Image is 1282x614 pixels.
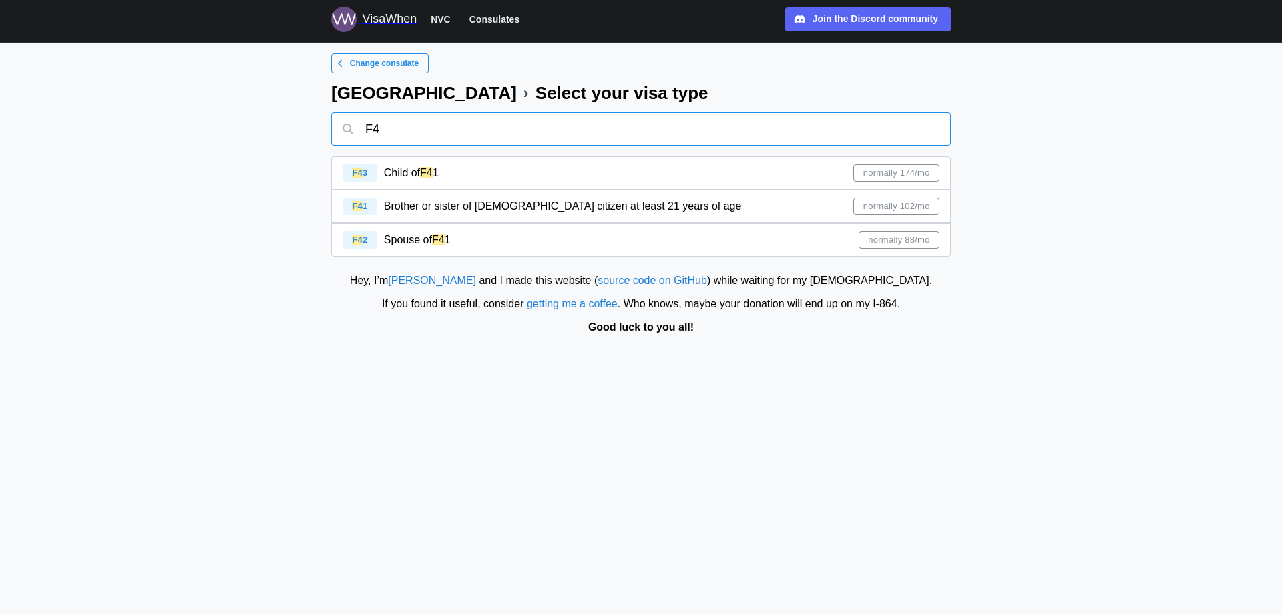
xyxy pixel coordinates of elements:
[384,200,742,212] span: Brother or sister of [DEMOGRAPHIC_DATA] citizen at least 21 years of age
[331,7,357,32] img: Logo for VisaWhen
[384,234,432,245] span: Spouse of
[431,11,451,27] span: NVC
[363,201,367,211] span: 1
[363,235,367,245] span: 2
[868,232,929,248] span: normally 88/mo
[813,12,938,27] div: Join the Discord community
[420,167,433,178] mark: F4
[363,168,367,178] span: 3
[785,7,951,31] a: Join the Discord community
[352,168,363,178] mark: F4
[362,10,417,29] div: VisaWhen
[863,165,930,181] span: normally 174/mo
[863,198,930,214] span: normally 102/mo
[352,235,363,245] mark: F4
[433,167,439,178] span: 1
[331,84,517,102] div: [GEOGRAPHIC_DATA]
[331,53,429,73] a: Change consulate
[388,275,476,286] a: [PERSON_NAME]
[536,84,708,102] div: Select your visa type
[598,275,707,286] a: source code on GitHub
[331,112,951,146] input: DL6
[350,54,419,73] span: Change consulate
[463,11,525,28] button: Consulates
[7,273,1275,289] div: Hey, I’m and I made this website ( ) while waiting for my [DEMOGRAPHIC_DATA].
[331,190,951,223] a: F41 Brother or sister of [DEMOGRAPHIC_DATA] citizen at least 21 years of agenormally 102/mo
[331,223,951,257] a: F42 Spouse ofF41normally 88/mo
[7,319,1275,336] div: Good luck to you all!
[7,296,1275,313] div: If you found it useful, consider . Who knows, maybe your donation will end up on my I‑864.
[331,156,951,190] a: F43 Child ofF41normally 174/mo
[432,234,445,245] mark: F4
[527,298,618,309] a: getting me a coffee
[469,11,519,27] span: Consulates
[445,234,451,245] span: 1
[352,201,363,211] mark: F4
[331,7,417,32] a: Logo for VisaWhen VisaWhen
[425,11,457,28] button: NVC
[384,167,420,178] span: Child of
[523,85,529,101] div: ›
